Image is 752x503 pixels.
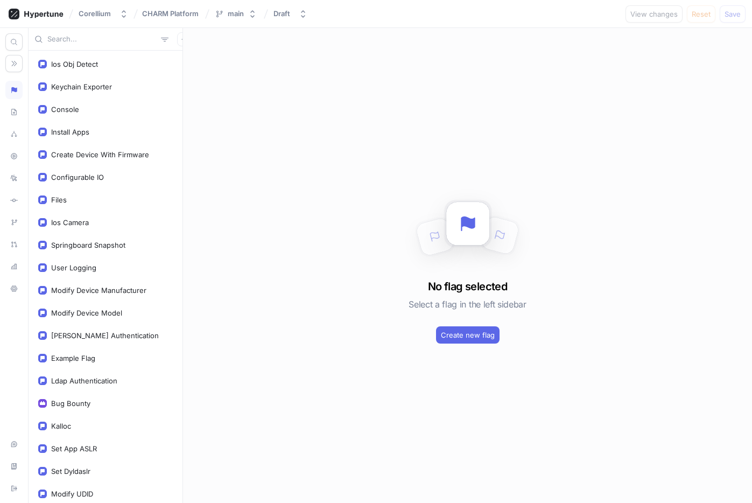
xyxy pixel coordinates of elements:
div: Files [51,195,67,204]
div: Preview [5,147,23,165]
div: Diff [5,191,23,209]
div: Keychain Exporter [51,82,112,91]
div: main [228,9,244,18]
div: Set App ASLR [51,444,97,453]
div: Splits [5,125,23,143]
div: Example Flag [51,354,95,362]
div: Ios Camera [51,218,89,227]
div: Install Apps [51,128,89,136]
div: Logic [5,81,23,99]
div: Ldap Authentication [51,376,117,385]
span: Save [725,11,741,17]
button: Create new flag [436,326,500,344]
div: User Logging [51,263,96,272]
div: Branches [5,213,23,232]
button: Reset [687,5,715,23]
span: Create new flag [441,332,495,338]
button: main [210,5,261,23]
div: Modify UDID [51,490,93,498]
div: Schema [5,103,23,121]
div: Bug Bounty [51,399,90,408]
div: Draft [273,9,290,18]
div: Kalloc [51,422,71,430]
button: Draft [269,5,312,23]
div: Modify Device Model [51,309,122,317]
div: Live chat [5,435,23,453]
div: Analytics [5,257,23,276]
div: Modify Device Manufacturer [51,286,146,295]
span: Reset [692,11,711,17]
div: Console [51,105,79,114]
button: Corellium [74,5,132,23]
div: Documentation [5,457,23,476]
span: CHARM Platform [142,10,199,17]
div: Set Dyldaslr [51,467,90,476]
div: Logs [5,169,23,187]
div: Configurable IO [51,173,104,181]
button: Save [720,5,746,23]
input: Search... [47,34,157,45]
div: Create Device With Firmware [51,150,149,159]
div: Settings [5,280,23,298]
div: Corellium [79,9,111,18]
div: [PERSON_NAME] Authentication [51,331,159,340]
div: Springboard Snapshot [51,241,125,249]
h3: No flag selected [428,278,507,295]
div: Sign out [5,479,23,498]
button: View changes [626,5,683,23]
span: View changes [630,11,678,17]
div: Pull requests [5,235,23,254]
div: Ios Obj Detect [51,60,98,68]
h5: Select a flag in the left sidebar [409,295,526,314]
